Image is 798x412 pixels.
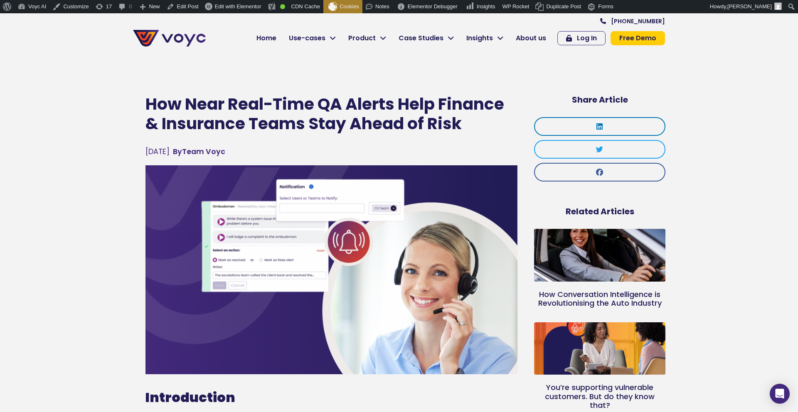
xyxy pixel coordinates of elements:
span: Insights [477,3,495,10]
span: Product [348,33,376,43]
a: Log In [557,31,606,45]
div: Share on linkedin [534,117,665,136]
img: Conversation Intelligence in the auto industry [533,218,666,292]
b: Introduction [145,388,235,407]
time: [DATE] [145,147,170,157]
span: Team Voyc [173,146,225,157]
span: Case Studies [399,33,443,43]
h5: Related Articles [534,206,665,216]
span: By [173,147,182,157]
h5: Share Article [534,95,665,105]
a: Home [250,30,283,47]
span: Home [256,33,276,43]
span: Use-cases [289,33,325,43]
div: Open Intercom Messenger [770,384,790,404]
a: Insights [460,30,510,47]
a: ByTeam Voyc [173,146,225,157]
div: Share on twitter [534,140,665,159]
img: voyc-full-logo [133,30,206,47]
a: About us [510,30,552,47]
a: woman talking to another woman in a therapy session [534,322,665,375]
a: You’re supporting vulnerable customers. But do they know that? [545,382,655,410]
span: Insights [466,33,493,43]
span: Log In [577,35,597,42]
a: Free Demo [611,31,665,45]
span: Free Demo [619,35,656,42]
h1: How Near Real-Time QA Alerts Help Finance & Insurance Teams Stay Ahead of Risk [145,95,517,134]
span: About us [516,33,546,43]
a: Conversation Intelligence in the auto industry [534,229,665,282]
span: [PHONE_NUMBER] [611,18,665,24]
div: Good [280,4,285,9]
a: How Conversation Intelligence is Revolutionising the Auto Industry [538,289,662,309]
div: Share on facebook [534,163,665,181]
a: [PHONE_NUMBER] [600,18,665,24]
a: Product [342,30,392,47]
a: Use-cases [283,30,342,47]
a: Case Studies [392,30,460,47]
img: woman talking to another woman in a therapy session [533,311,666,386]
span: [PERSON_NAME] [727,3,772,10]
span: Edit with Elementor [215,3,261,10]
